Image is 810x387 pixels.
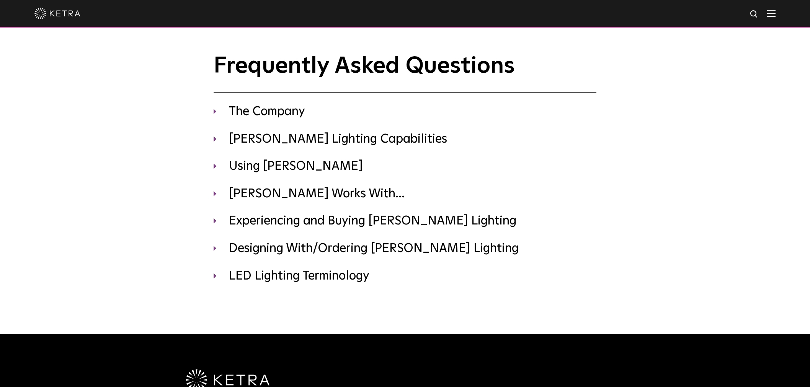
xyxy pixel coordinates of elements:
h3: Using [PERSON_NAME] [214,159,596,175]
h3: Experiencing and Buying [PERSON_NAME] Lighting [214,213,596,229]
h3: [PERSON_NAME] Lighting Capabilities [214,132,596,148]
h3: [PERSON_NAME] Works With... [214,186,596,202]
h3: LED Lighting Terminology [214,268,596,285]
img: search icon [750,10,759,19]
h3: The Company [214,104,596,120]
h3: Designing With/Ordering [PERSON_NAME] Lighting [214,241,596,257]
img: ketra-logo-2019-white [34,8,80,19]
img: Hamburger%20Nav.svg [767,10,776,17]
h1: Frequently Asked Questions [214,54,596,93]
